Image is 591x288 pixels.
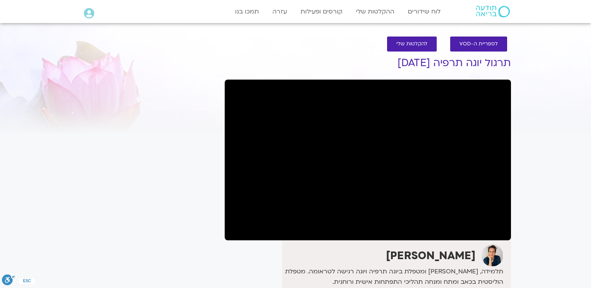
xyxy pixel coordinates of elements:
img: יעל אלנברג [481,245,503,266]
strong: [PERSON_NAME] [386,248,476,263]
a: תמכו בנו [231,4,263,19]
a: לספריית ה-VOD [450,37,507,52]
a: להקלטות שלי [387,37,437,52]
h1: תרגול יוגה תרפיה [DATE] [225,57,511,69]
a: עזרה [269,4,291,19]
img: תודעה בריאה [476,6,510,17]
a: קורסים ופעילות [297,4,346,19]
a: ההקלטות שלי [352,4,398,19]
a: לוח שידורים [404,4,444,19]
span: לספריית ה-VOD [459,41,498,47]
span: להקלטות שלי [396,41,427,47]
